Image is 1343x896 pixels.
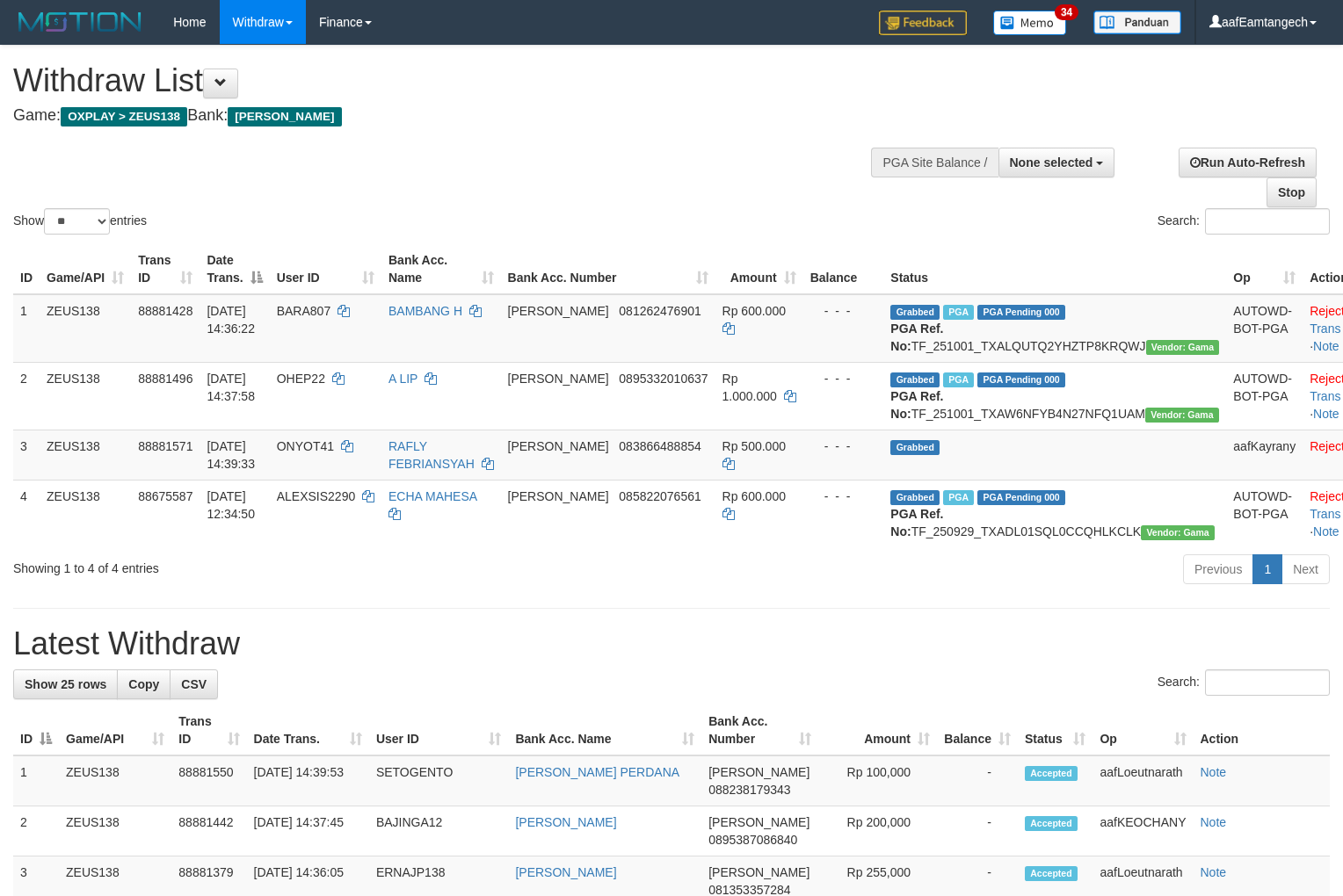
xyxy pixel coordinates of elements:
span: [PERSON_NAME] [508,304,609,318]
span: OXPLAY > ZEUS138 [61,107,187,126]
input: Search: [1205,208,1330,235]
td: AUTOWD-BOT-PGA [1226,294,1303,363]
td: 88881550 [171,755,246,806]
div: - - - [810,302,877,320]
h1: Withdraw List [13,63,878,98]
td: ZEUS138 [40,362,131,430]
span: [PERSON_NAME] [708,765,809,779]
a: Note [1313,407,1339,421]
a: ECHA MAHESA [388,489,476,503]
span: [PERSON_NAME] [228,107,341,126]
th: User ID: activate to sort column ascending [270,244,381,294]
td: 88881442 [171,806,246,856]
td: ZEUS138 [40,294,131,363]
td: 2 [13,806,59,856]
td: ZEUS138 [40,430,131,480]
a: [PERSON_NAME] [515,815,616,829]
td: [DATE] 14:39:53 [247,755,369,806]
label: Show entries [13,208,147,235]
div: - - - [810,488,877,505]
a: Show 25 rows [13,669,118,699]
span: Vendor URL: https://trx31.1velocity.biz [1146,340,1220,355]
span: Grabbed [890,372,940,387]
span: Grabbed [890,305,940,320]
h1: Latest Withdraw [13,626,1330,661]
th: Bank Acc. Number: activate to sort column ascending [701,705,818,755]
span: Copy 081262476901 to clipboard [619,304,701,318]
span: 88675587 [138,489,192,503]
th: Date Trans.: activate to sort column descending [200,244,269,294]
span: ONYOT41 [277,439,334,453]
img: Feedback.jpg [879,11,967,35]
span: Accepted [1025,766,1078,781]
span: [PERSON_NAME] [508,439,609,453]
b: PGA Ref. No: [890,507,943,538]
td: AUTOWD-BOT-PGA [1226,480,1303,547]
td: - [937,755,1018,806]
span: Copy 083866488854 to clipboard [619,439,701,453]
a: Previous [1183,554,1253,584]
th: ID [13,244,40,294]
a: Note [1201,815,1227,829]
span: PGA Pending [977,490,1065,505]
td: ZEUS138 [59,806,171,856]
span: Vendor URL: https://trx31.1velocity.biz [1141,525,1215,540]
input: Search: [1205,669,1330,696]
span: [PERSON_NAME] [708,865,809,879]
td: SETOGENTO [369,755,509,806]
span: Grabbed [890,490,940,505]
h4: Game: Bank: [13,107,878,125]
th: Bank Acc. Name: activate to sort column ascending [508,705,701,755]
span: 88881571 [138,439,192,453]
td: - [937,806,1018,856]
span: Vendor URL: https://trx31.1velocity.biz [1145,408,1219,423]
td: ZEUS138 [59,755,171,806]
td: aafLoeutnarath [1093,755,1193,806]
th: Status: activate to sort column ascending [1018,705,1093,755]
th: ID: activate to sort column descending [13,705,59,755]
div: - - - [810,370,877,387]
span: Marked by aafpengsreynich [943,490,974,505]
td: BAJINGA12 [369,806,509,856]
th: Trans ID: activate to sort column ascending [171,705,246,755]
span: [DATE] 14:36:22 [207,304,255,336]
td: aafKEOCHANY [1093,806,1193,856]
td: TF_251001_TXAW6NFYB4N27NFQ1UAM [883,362,1226,430]
span: 88881428 [138,304,192,318]
img: Button%20Memo.svg [993,11,1067,35]
img: panduan.png [1093,11,1181,34]
button: None selected [998,148,1115,177]
div: PGA Site Balance / [871,148,998,177]
td: 2 [13,362,40,430]
td: AUTOWD-BOT-PGA [1226,362,1303,430]
a: Note [1201,865,1227,879]
td: Rp 200,000 [818,806,937,856]
span: 34 [1055,4,1078,20]
a: [PERSON_NAME] PERDANA [515,765,679,779]
a: RAFLY FEBRIANSYAH [388,439,475,471]
label: Search: [1158,669,1330,696]
th: Trans ID: activate to sort column ascending [131,244,200,294]
span: PGA Pending [977,372,1065,387]
th: Status [883,244,1226,294]
span: None selected [1010,155,1093,170]
th: Op: activate to sort column ascending [1226,244,1303,294]
a: Note [1313,524,1339,538]
span: [DATE] 12:34:50 [207,489,255,521]
div: Showing 1 to 4 of 4 entries [13,553,547,577]
span: CSV [181,677,207,691]
a: Next [1281,554,1330,584]
span: [PERSON_NAME] [708,815,809,829]
span: Grabbed [890,440,940,455]
th: Bank Acc. Name: activate to sort column ascending [381,244,501,294]
td: TF_250929_TXADL01SQL0CCQHLKCLK [883,480,1226,547]
td: TF_251001_TXALQUTQ2YHZTP8KRQWJ [883,294,1226,363]
span: 88881496 [138,372,192,386]
span: Accepted [1025,866,1078,881]
td: 1 [13,294,40,363]
th: Amount: activate to sort column ascending [818,705,937,755]
span: Rp 600.000 [722,304,786,318]
th: Amount: activate to sort column ascending [715,244,803,294]
span: Rp 1.000.000 [722,372,777,403]
div: - - - [810,437,877,455]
